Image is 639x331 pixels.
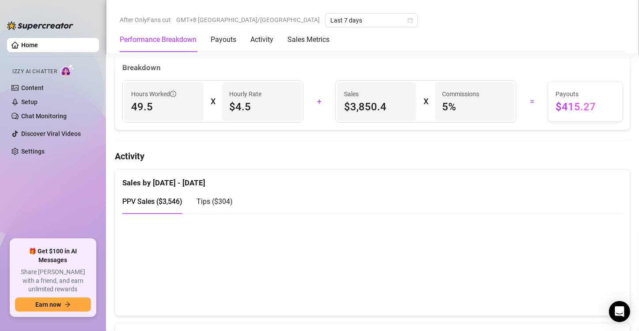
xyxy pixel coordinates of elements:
div: Open Intercom Messenger [609,301,630,322]
span: Sales [344,89,409,99]
span: Izzy AI Chatter [12,68,57,76]
span: PPV Sales ( $3,546 ) [122,197,182,206]
span: Earn now [35,301,61,308]
div: + [309,94,330,109]
span: Hours Worked [131,89,176,99]
span: GMT+8 [GEOGRAPHIC_DATA]/[GEOGRAPHIC_DATA] [176,13,320,26]
h4: Activity [115,150,630,162]
a: Setup [21,98,38,105]
article: Hourly Rate [229,89,261,99]
a: Content [21,84,44,91]
span: info-circle [170,91,176,97]
span: Tips ( $304 ) [197,197,233,206]
div: Sales Metrics [287,34,329,45]
span: $3,850.4 [344,100,409,114]
button: Earn nowarrow-right [15,297,91,312]
img: logo-BBDzfeDw.svg [7,21,73,30]
div: Performance Breakdown [120,34,197,45]
div: Breakdown [122,62,623,74]
div: Sales by [DATE] - [DATE] [122,170,623,189]
img: AI Chatter [60,64,74,77]
a: Settings [21,148,45,155]
div: Payouts [211,34,236,45]
span: 🎁 Get $100 in AI Messages [15,247,91,264]
a: Home [21,41,38,49]
div: Activity [250,34,273,45]
span: Last 7 days [330,14,412,27]
span: After OnlyFans cut [120,13,171,26]
span: 49.5 [131,100,197,114]
div: X [211,94,215,109]
span: calendar [408,18,413,23]
span: Payouts [556,89,615,99]
div: = [522,94,543,109]
span: $415.27 [556,100,615,114]
span: Share [PERSON_NAME] with a friend, and earn unlimited rewards [15,268,91,294]
article: Commissions [442,89,479,99]
a: Chat Monitoring [21,113,67,120]
div: X [423,94,428,109]
a: Discover Viral Videos [21,130,81,137]
span: 5 % [442,100,507,114]
span: arrow-right [64,301,71,308]
span: $4.5 [229,100,295,114]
